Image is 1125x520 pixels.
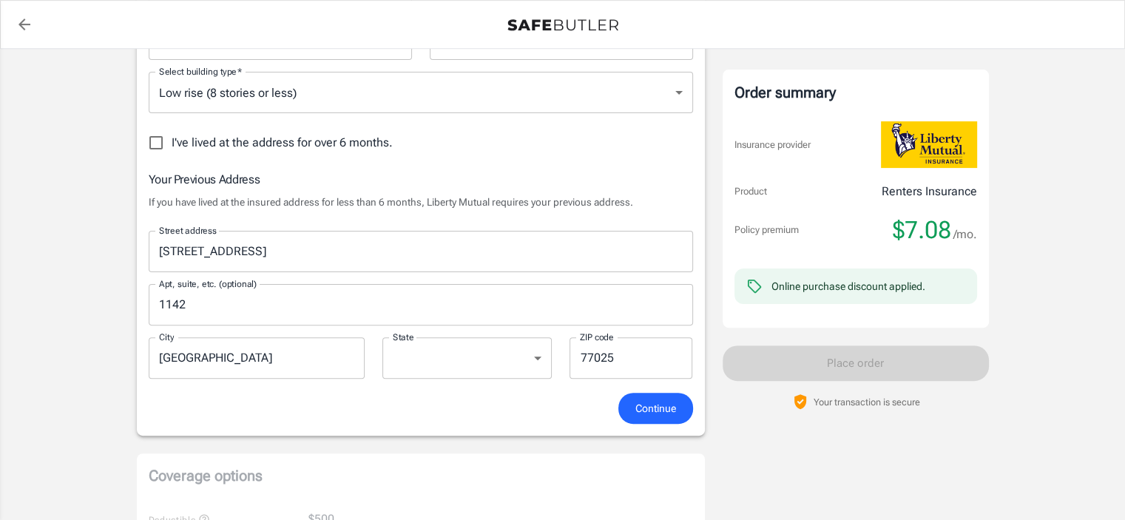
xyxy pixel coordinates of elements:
[507,19,618,31] img: Back to quotes
[734,138,811,152] p: Insurance provider
[882,183,977,200] p: Renters Insurance
[149,170,693,189] h6: Your Previous Address
[580,331,614,343] label: ZIP code
[893,215,951,245] span: $7.08
[393,331,414,343] label: State
[159,277,257,290] label: Apt, suite, etc. (optional)
[814,395,920,409] p: Your transaction is secure
[159,224,217,237] label: Street address
[734,81,977,104] div: Order summary
[734,223,799,237] p: Policy premium
[149,72,693,113] div: Low rise (8 stories or less)
[149,195,693,209] p: If you have lived at the insured address for less than 6 months, Liberty Mutual requires your pre...
[771,279,925,294] div: Online purchase discount applied.
[881,121,977,168] img: Liberty Mutual
[635,399,676,418] span: Continue
[618,393,693,425] button: Continue
[953,224,977,245] span: /mo.
[159,331,174,343] label: City
[159,65,242,78] label: Select building type
[734,184,767,199] p: Product
[172,134,393,152] span: I've lived at the address for over 6 months.
[10,10,39,39] a: back to quotes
